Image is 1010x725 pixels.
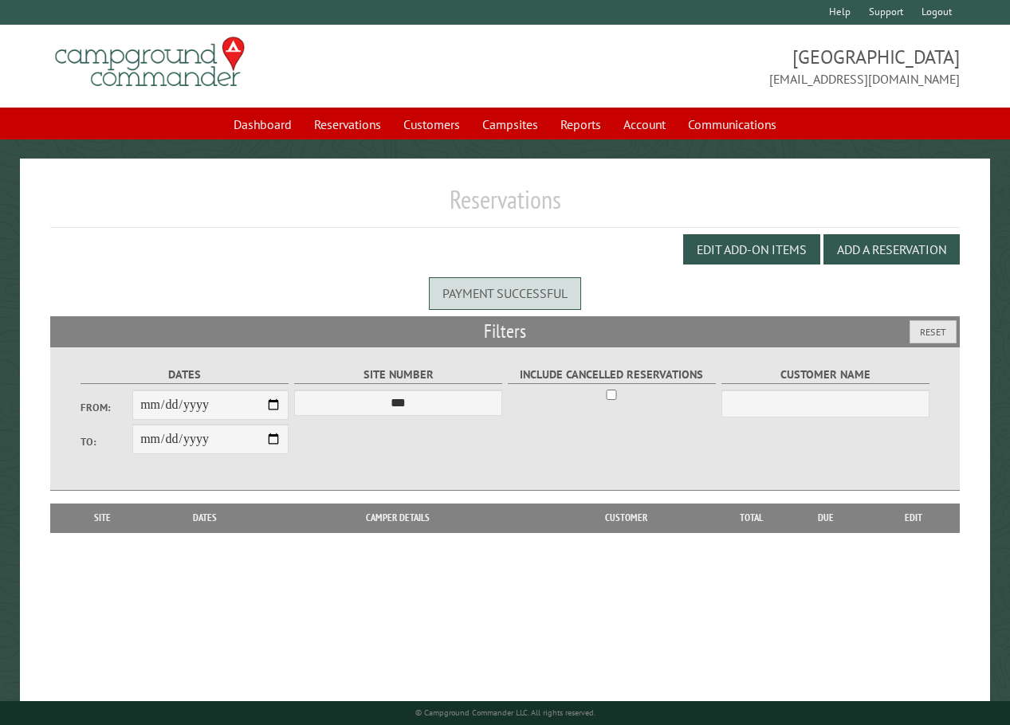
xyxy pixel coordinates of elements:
div: Payment successful [429,277,581,309]
a: Reservations [305,109,391,139]
a: Reports [551,109,611,139]
label: To: [81,434,132,449]
span: [GEOGRAPHIC_DATA] [EMAIL_ADDRESS][DOMAIN_NAME] [505,44,960,88]
label: Dates [81,366,289,384]
a: Campsites [473,109,548,139]
button: Edit Add-on Items [683,234,820,265]
th: Total [719,504,783,532]
label: From: [81,400,132,415]
th: Camper Details [262,504,533,532]
th: Site [58,504,147,532]
a: Communications [678,109,786,139]
a: Dashboard [224,109,301,139]
button: Reset [910,320,957,343]
a: Customers [394,109,470,139]
a: Account [614,109,675,139]
label: Site Number [294,366,503,384]
th: Customer [533,504,719,532]
th: Dates [147,504,262,532]
small: © Campground Commander LLC. All rights reserved. [415,707,595,718]
label: Customer Name [721,366,930,384]
label: Include Cancelled Reservations [508,366,717,384]
th: Edit [868,504,960,532]
button: Add a Reservation [823,234,960,265]
h2: Filters [50,316,959,347]
img: Campground Commander [50,31,250,93]
h1: Reservations [50,184,959,228]
th: Due [783,504,868,532]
